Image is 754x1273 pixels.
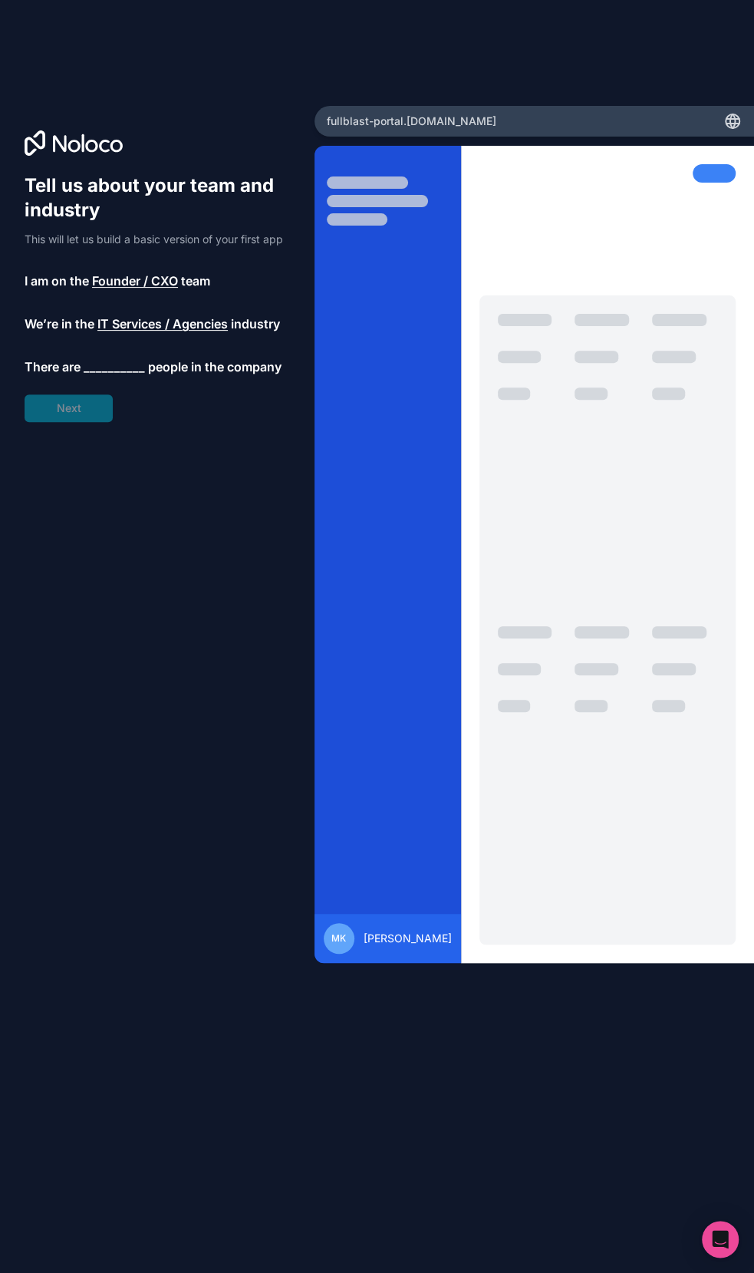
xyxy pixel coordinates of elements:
h1: Tell us about your team and industry [25,173,290,223]
span: __________ [84,358,145,376]
span: team [181,272,210,290]
span: fullblast-portal .[DOMAIN_NAME] [327,114,496,129]
span: We’re in the [25,315,94,333]
span: Founder / CXO [92,272,178,290]
span: people in the company [148,358,282,376]
span: I am on the [25,272,89,290]
span: MK [331,932,346,945]
p: This will let us build a basic version of your first app [25,232,290,247]
span: IT Services / Agencies [97,315,228,333]
span: industry [231,315,280,333]
div: Open Intercom Messenger [702,1221,739,1258]
span: There are [25,358,81,376]
span: [PERSON_NAME] [364,931,452,946]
